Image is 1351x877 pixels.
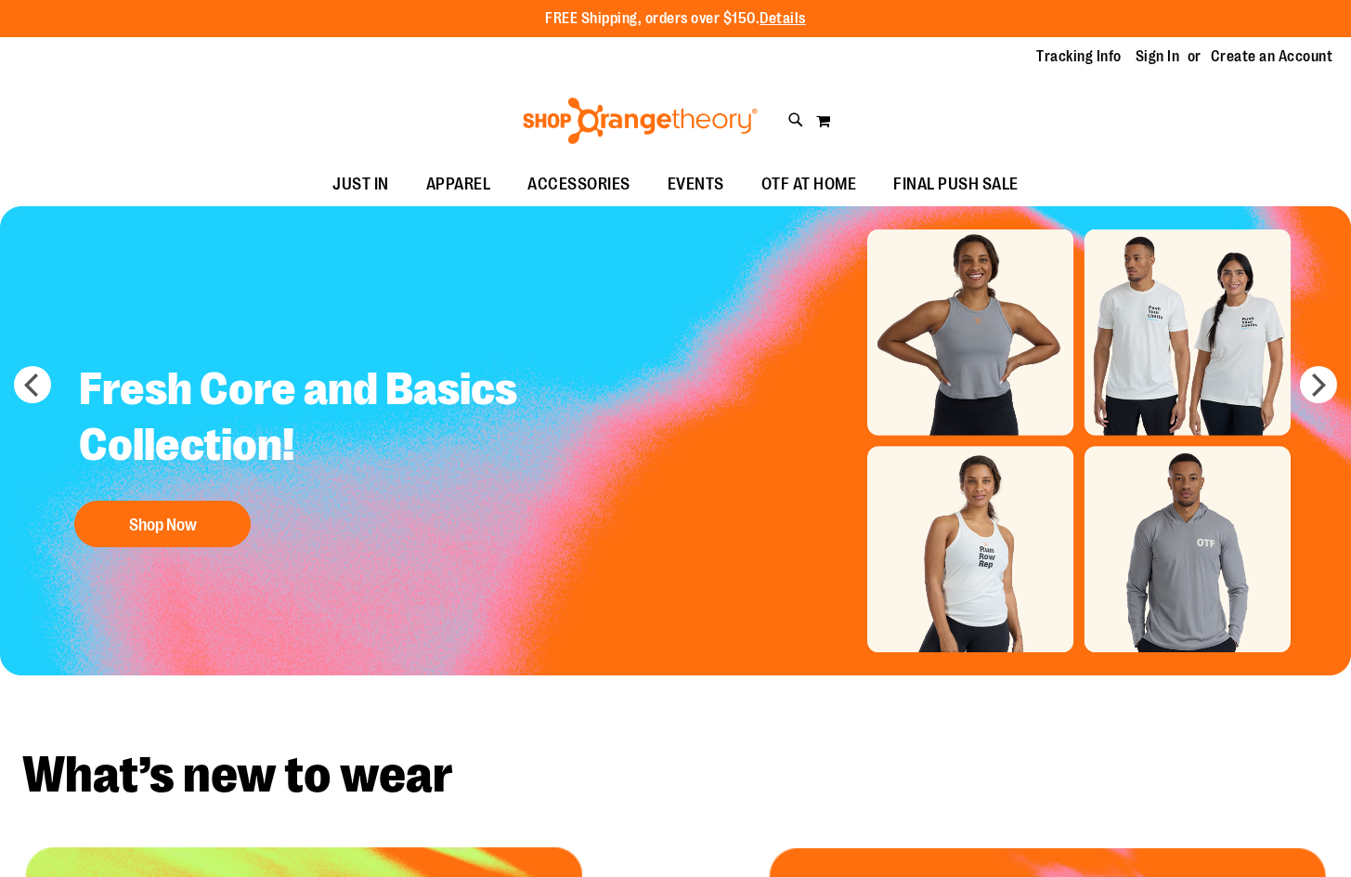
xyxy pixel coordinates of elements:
[760,10,806,27] a: Details
[545,8,806,30] p: FREE Shipping, orders over $150.
[1036,46,1122,67] a: Tracking Info
[408,164,510,206] a: APPAREL
[743,164,876,206] a: OTF AT HOME
[509,164,649,206] a: ACCESSORIES
[14,366,51,403] button: prev
[65,347,538,556] a: Fresh Core and Basics Collection! Shop Now
[314,164,408,206] a: JUST IN
[426,164,491,205] span: APPAREL
[761,164,857,205] span: OTF AT HOME
[893,164,1019,205] span: FINAL PUSH SALE
[1300,366,1337,403] button: next
[527,164,630,205] span: ACCESSORIES
[22,750,1329,801] h2: What’s new to wear
[1211,46,1333,67] a: Create an Account
[520,98,760,144] img: Shop Orangetheory
[74,501,251,547] button: Shop Now
[65,347,538,491] h2: Fresh Core and Basics Collection!
[332,164,389,205] span: JUST IN
[875,164,1037,206] a: FINAL PUSH SALE
[668,164,724,205] span: EVENTS
[649,164,743,206] a: EVENTS
[1136,46,1180,67] a: Sign In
